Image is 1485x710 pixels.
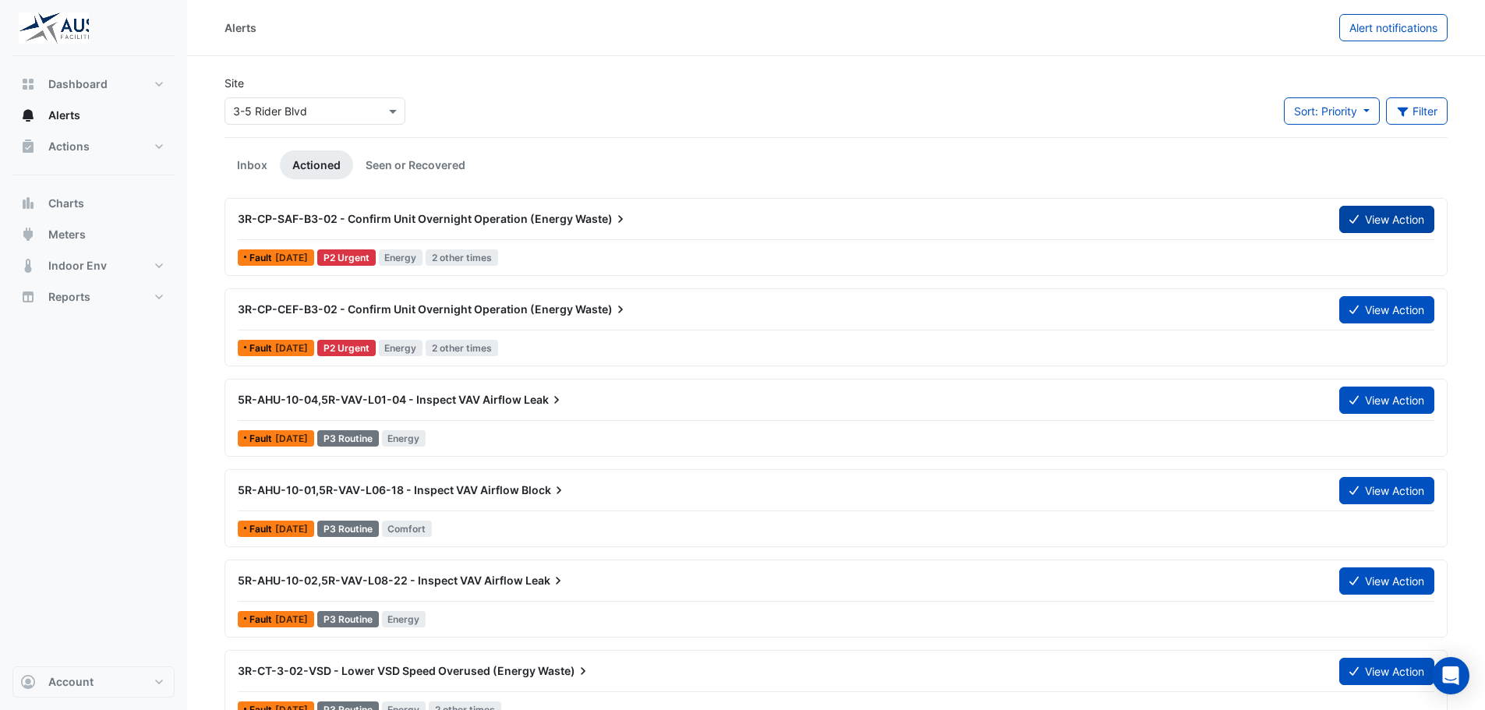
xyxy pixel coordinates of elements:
[426,340,498,356] span: 2 other times
[249,253,275,263] span: Fault
[382,521,433,537] span: Comfort
[12,100,175,131] button: Alerts
[525,573,566,588] span: Leak
[238,212,573,225] span: 3R-CP-SAF-B3-02 - Confirm Unit Overnight Operation (Energy
[12,219,175,250] button: Meters
[48,76,108,92] span: Dashboard
[19,12,89,44] img: Company Logo
[48,674,94,690] span: Account
[1339,567,1434,595] button: View Action
[275,523,308,535] span: Mon 25-Aug-2025 11:03 AEST
[317,521,379,537] div: P3 Routine
[275,252,308,263] span: Wed 27-Aug-2025 21:03 AEST
[1432,657,1469,694] div: Open Intercom Messenger
[249,525,275,534] span: Fault
[48,258,107,274] span: Indoor Env
[249,615,275,624] span: Fault
[20,76,36,92] app-icon: Dashboard
[317,430,379,447] div: P3 Routine
[48,227,86,242] span: Meters
[20,227,36,242] app-icon: Meters
[1339,658,1434,685] button: View Action
[12,281,175,313] button: Reports
[280,150,353,179] a: Actioned
[382,611,426,627] span: Energy
[275,342,308,354] span: Wed 27-Aug-2025 21:02 AEST
[20,258,36,274] app-icon: Indoor Env
[1339,387,1434,414] button: View Action
[48,108,80,123] span: Alerts
[238,574,523,587] span: 5R-AHU-10-02,5R-VAV-L08-22 - Inspect VAV Airflow
[1339,296,1434,323] button: View Action
[1339,477,1434,504] button: View Action
[275,613,308,625] span: Wed 22-Jan-2025 09:02 AEDT
[238,302,573,316] span: 3R-CP-CEF-B3-02 - Confirm Unit Overnight Operation (Energy
[48,196,84,211] span: Charts
[575,302,628,317] span: Waste)
[1386,97,1448,125] button: Filter
[353,150,478,179] a: Seen or Recovered
[379,249,423,266] span: Energy
[275,433,308,444] span: Thu 18-Sep-2025 09:00 AEST
[1294,104,1357,118] span: Sort: Priority
[238,393,522,406] span: 5R-AHU-10-04,5R-VAV-L01-04 - Inspect VAV Airflow
[12,69,175,100] button: Dashboard
[317,340,376,356] div: P2 Urgent
[382,430,426,447] span: Energy
[12,131,175,162] button: Actions
[238,483,519,496] span: 5R-AHU-10-01,5R-VAV-L06-18 - Inspect VAV Airflow
[225,150,280,179] a: Inbox
[317,611,379,627] div: P3 Routine
[20,108,36,123] app-icon: Alerts
[225,19,256,36] div: Alerts
[1284,97,1380,125] button: Sort: Priority
[12,666,175,698] button: Account
[12,188,175,219] button: Charts
[249,434,275,443] span: Fault
[48,139,90,154] span: Actions
[1339,14,1448,41] button: Alert notifications
[48,289,90,305] span: Reports
[12,250,175,281] button: Indoor Env
[1349,21,1437,34] span: Alert notifications
[20,139,36,154] app-icon: Actions
[379,340,423,356] span: Energy
[238,664,536,677] span: 3R-CT-3-02-VSD - Lower VSD Speed Overused (Energy
[20,289,36,305] app-icon: Reports
[225,75,244,91] label: Site
[1339,206,1434,233] button: View Action
[575,211,628,227] span: Waste)
[249,344,275,353] span: Fault
[538,663,591,679] span: Waste)
[426,249,498,266] span: 2 other times
[524,392,564,408] span: Leak
[20,196,36,211] app-icon: Charts
[317,249,376,266] div: P2 Urgent
[522,482,567,498] span: Block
